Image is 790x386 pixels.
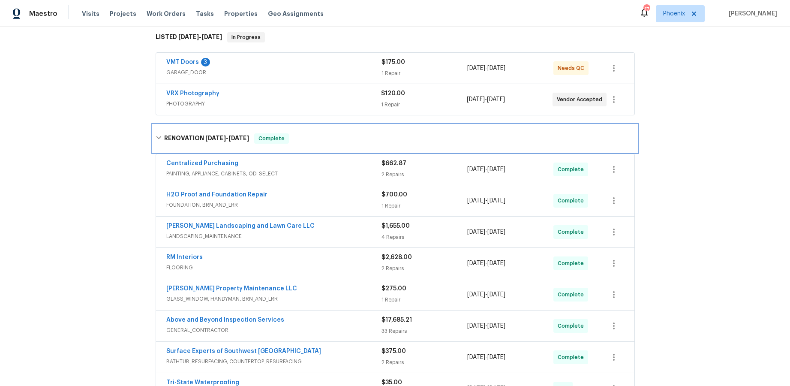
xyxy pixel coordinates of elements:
[467,290,505,299] span: -
[381,327,468,335] div: 33 Repairs
[557,95,606,104] span: Vendor Accepted
[82,9,99,18] span: Visits
[467,323,485,329] span: [DATE]
[558,290,587,299] span: Complete
[166,263,381,272] span: FLOORING
[201,34,222,40] span: [DATE]
[487,292,505,298] span: [DATE]
[558,353,587,362] span: Complete
[381,192,407,198] span: $700.00
[166,68,381,77] span: GARAGE_DOOR
[663,9,685,18] span: Phoenix
[166,59,199,65] a: VMT Doors
[268,9,324,18] span: Geo Assignments
[228,135,249,141] span: [DATE]
[381,317,412,323] span: $17,685.21
[147,9,186,18] span: Work Orders
[467,260,485,266] span: [DATE]
[467,64,505,72] span: -
[201,58,210,66] div: 3
[467,96,485,103] span: [DATE]
[487,229,505,235] span: [DATE]
[643,5,649,14] div: 17
[381,296,468,304] div: 1 Repair
[205,135,226,141] span: [DATE]
[467,95,505,104] span: -
[467,354,485,360] span: [DATE]
[558,259,587,268] span: Complete
[110,9,136,18] span: Projects
[166,201,381,209] span: FOUNDATION, BRN_AND_LRR
[153,24,637,51] div: LISTED [DATE]-[DATE]In Progress
[381,380,402,386] span: $35.00
[467,292,485,298] span: [DATE]
[725,9,777,18] span: [PERSON_NAME]
[381,233,468,241] div: 4 Repairs
[166,380,239,386] a: Tri-State Waterproofing
[166,232,381,241] span: LANDSCAPING_MAINTENANCE
[558,228,587,236] span: Complete
[178,34,199,40] span: [DATE]
[381,90,405,96] span: $120.00
[156,32,222,42] h6: LISTED
[467,322,505,330] span: -
[381,223,410,229] span: $1,655.00
[467,353,505,362] span: -
[381,264,468,273] div: 2 Repairs
[381,348,406,354] span: $375.00
[381,286,406,292] span: $275.00
[153,125,637,152] div: RENOVATION [DATE]-[DATE]Complete
[381,254,412,260] span: $2,628.00
[166,326,381,335] span: GENERAL_CONTRACTOR
[166,317,284,323] a: Above and Beyond Inspection Services
[166,348,321,354] a: Surface Experts of Southwest [GEOGRAPHIC_DATA]
[487,166,505,172] span: [DATE]
[255,134,288,143] span: Complete
[228,33,264,42] span: In Progress
[381,59,405,65] span: $175.00
[467,229,485,235] span: [DATE]
[487,354,505,360] span: [DATE]
[487,323,505,329] span: [DATE]
[467,196,505,205] span: -
[166,160,238,166] a: Centralized Purchasing
[166,223,315,229] a: [PERSON_NAME] Landscaping and Lawn Care LLC
[467,165,505,174] span: -
[196,11,214,17] span: Tasks
[166,254,203,260] a: RM Interiors
[166,90,219,96] a: VRX Photography
[166,169,381,178] span: PAINTING, APPLIANCE, CABINETS, OD_SELECT
[381,69,468,78] div: 1 Repair
[205,135,249,141] span: -
[178,34,222,40] span: -
[467,65,485,71] span: [DATE]
[381,100,467,109] div: 1 Repair
[487,198,505,204] span: [DATE]
[381,202,468,210] div: 1 Repair
[487,96,505,103] span: [DATE]
[467,259,505,268] span: -
[166,192,267,198] a: H2O Proof and Foundation Repair
[467,198,485,204] span: [DATE]
[467,166,485,172] span: [DATE]
[381,170,468,179] div: 2 Repairs
[467,228,505,236] span: -
[29,9,57,18] span: Maestro
[166,295,381,303] span: GLASS_WINDOW, HANDYMAN, BRN_AND_LRR
[166,286,297,292] a: [PERSON_NAME] Property Maintenance LLC
[381,160,406,166] span: $662.87
[224,9,258,18] span: Properties
[166,100,381,108] span: PHOTOGRAPHY
[558,64,588,72] span: Needs QC
[166,357,381,366] span: BATHTUB_RESURFACING, COUNTERTOP_RESURFACING
[558,165,587,174] span: Complete
[487,260,505,266] span: [DATE]
[381,358,468,367] div: 2 Repairs
[558,322,587,330] span: Complete
[558,196,587,205] span: Complete
[487,65,505,71] span: [DATE]
[164,133,249,144] h6: RENOVATION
